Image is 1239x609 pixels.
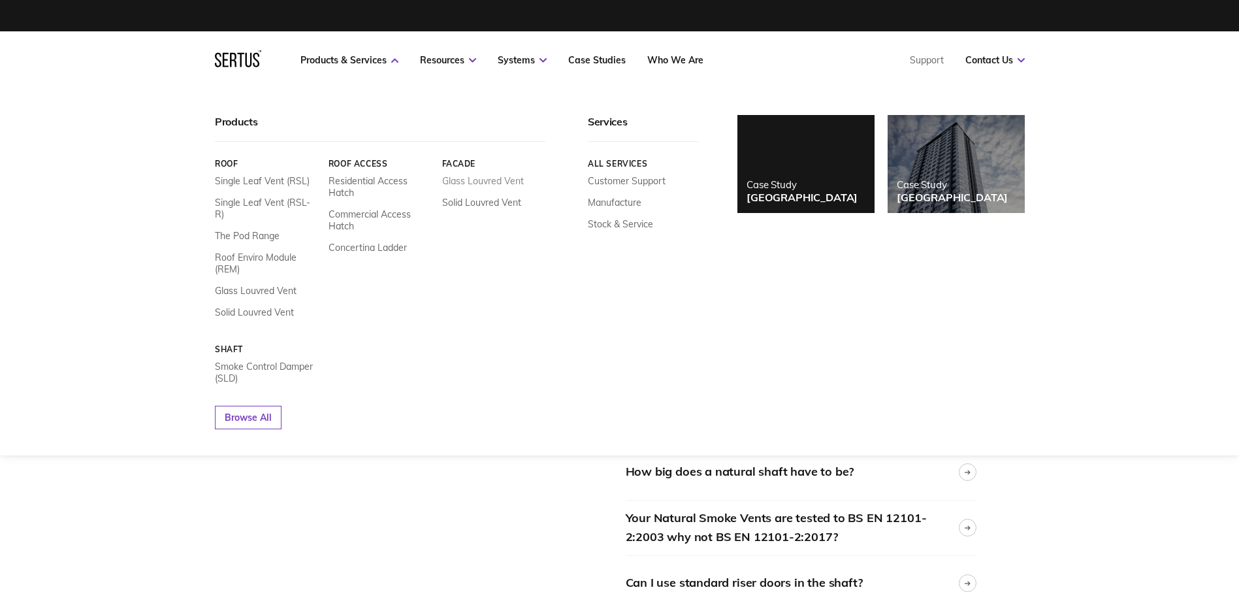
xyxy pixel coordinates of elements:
[747,191,858,204] div: [GEOGRAPHIC_DATA]
[498,54,547,66] a: Systems
[442,175,523,187] a: Glass Louvred Vent
[626,509,959,547] div: Your Natural Smoke Vents are tested to BS EN 12101-2:2003 why not BS EN 12101-2:2017?
[328,175,432,199] a: Residential Access Hatch
[647,54,703,66] a: Who We Are
[965,54,1025,66] a: Contact Us
[420,54,476,66] a: Resources
[215,115,545,142] div: Products
[588,115,698,142] div: Services
[626,463,854,482] div: How big does a natural shaft have to be?
[910,54,944,66] a: Support
[588,159,698,169] a: All services
[215,306,294,318] a: Solid Louvred Vent
[215,252,319,275] a: Roof Enviro Module (REM)
[215,159,319,169] a: Roof
[588,218,653,230] a: Stock & Service
[588,197,641,208] a: Manufacture
[300,54,398,66] a: Products & Services
[626,574,863,593] div: Can I use standard riser doors in the shaft?
[215,285,297,297] a: Glass Louvred Vent
[215,197,319,220] a: Single Leaf Vent (RSL-R)
[215,406,282,429] a: Browse All
[215,361,319,384] a: Smoke Control Damper (SLD)
[588,175,666,187] a: Customer Support
[215,230,280,242] a: The Pod Range
[328,208,432,232] a: Commercial Access Hatch
[215,344,319,354] a: Shaft
[442,197,521,208] a: Solid Louvred Vent
[737,115,875,213] a: Case Study[GEOGRAPHIC_DATA]
[888,115,1025,213] a: Case Study[GEOGRAPHIC_DATA]
[897,191,1008,204] div: [GEOGRAPHIC_DATA]
[568,54,626,66] a: Case Studies
[897,178,1008,191] div: Case Study
[328,242,406,254] a: Concertina Ladder
[215,175,310,187] a: Single Leaf Vent (RSL)
[442,159,545,169] a: Facade
[747,178,858,191] div: Case Study
[328,159,432,169] a: Roof Access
